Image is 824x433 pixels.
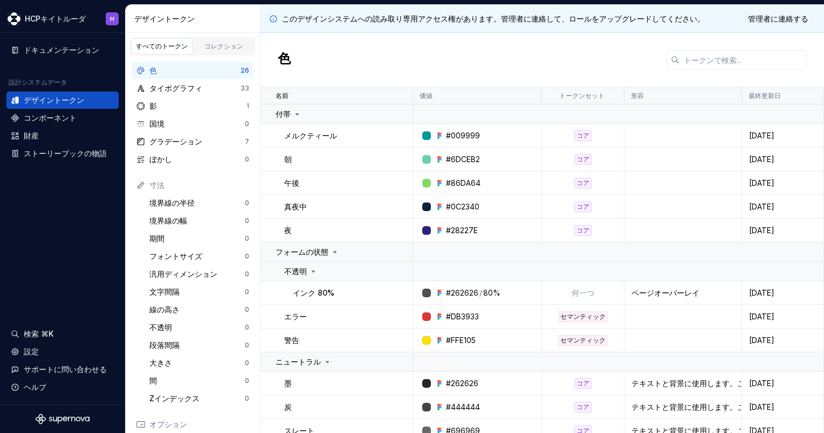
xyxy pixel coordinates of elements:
[149,304,245,315] div: 線の高さ
[743,130,823,141] div: [DATE]
[8,12,20,25] img: 317a9594-9ec3-41ad-b59a-e557b98ff41d.png
[625,288,741,298] div: ページオーバーレイ
[483,288,500,298] div: 80%
[24,148,107,159] div: ストーリーブックの物語
[149,154,245,165] div: ぼかし
[149,101,246,111] div: 影
[679,50,807,69] input: トークンで検索...
[446,288,478,298] div: #262626
[149,65,241,76] div: 色
[282,13,705,24] p: このデザインシステムへの読み取り専用アクセス権があります。管理者に連絡して、ロールをアップグレードしてください。
[132,97,253,115] a: 影1
[6,361,119,378] button: サポートに問い合わせる
[574,402,592,413] div: コア
[245,394,249,403] div: 0
[25,13,86,24] div: HCPキイトルーダ
[245,323,249,332] div: 0
[276,247,328,257] p: フォームの状態
[574,378,592,389] div: コア
[558,311,608,322] div: セマンティック
[245,305,249,314] div: 0
[145,319,253,336] a: 不透明0
[749,92,781,100] p: 最終更新日
[245,137,249,146] div: 7
[420,92,432,100] p: 価値
[284,225,292,236] p: 夜
[241,66,249,75] div: 26
[284,402,292,413] p: 炭
[24,364,107,375] div: サポートに問い合わせる
[149,393,245,404] div: Zインデックス
[284,201,307,212] p: 真夜中
[149,118,245,129] div: 国境
[542,281,624,305] td: 何一つ
[446,130,480,141] div: #009999
[149,233,245,244] div: 期間
[245,341,249,350] div: 0
[6,92,119,109] a: デザイントークン
[245,199,249,207] div: 0
[284,178,299,188] p: 午後
[24,45,99,55] div: ドキュメンテーション
[6,379,119,396] button: ヘルプ
[149,419,249,430] div: オプション
[241,84,249,93] div: 33
[245,359,249,367] div: 0
[132,151,253,168] a: ぼかし0
[625,402,741,413] div: テキストと背景に使用します。この色は、ホワイト、クラウド、ミスト、シルバー、[GEOGRAPHIC_DATA]に準拠しています
[9,78,67,87] div: 設計システムデータ
[276,109,291,120] p: 付帯
[149,340,245,351] div: 段落間隔
[446,154,480,165] div: #6DCEB2
[574,178,592,188] div: コア
[743,201,823,212] div: [DATE]
[446,225,478,236] div: #28227E
[574,225,592,236] div: コア
[134,13,256,24] div: デザイントークン
[36,414,90,424] a: 超新星ロゴ
[24,346,39,357] div: 設定
[145,283,253,301] a: 文字間隔0
[293,288,334,298] p: インク 80%
[149,180,249,191] div: 寸法
[132,62,253,79] a: 色26
[743,288,823,298] div: [DATE]
[245,252,249,261] div: 0
[132,115,253,132] a: 国境0
[245,120,249,128] div: 0
[24,130,39,141] div: 財産
[145,230,253,247] a: 期間0
[145,372,253,389] a: 間0
[145,248,253,265] a: フォントサイズ0
[149,198,245,208] div: 境界線の半径
[284,335,299,346] p: 警告
[276,92,289,100] p: 名前
[149,251,245,262] div: フォントサイズ
[149,136,245,147] div: グラデーション
[743,225,823,236] div: [DATE]
[574,154,592,165] div: コア
[145,212,253,229] a: 境界線の幅0
[446,378,478,389] div: #262626
[145,337,253,354] a: 段落間隔0
[574,130,592,141] div: コア
[748,13,808,24] span: 管理者に連絡する
[276,357,321,367] p: ニュートラル
[446,335,476,346] div: #FFE105
[278,50,291,69] h2: 色
[197,42,251,51] div: コレクション
[149,322,245,333] div: 不透明
[743,178,823,188] div: [DATE]
[110,15,114,23] div: H
[24,113,77,123] div: コンポーネント
[6,109,119,127] a: コンポーネント
[145,390,253,407] a: Zインデックス0
[145,266,253,283] a: 汎用ディメンション0
[743,378,823,389] div: [DATE]
[479,288,482,298] div: /
[135,42,189,51] div: すべてのトークン
[743,402,823,413] div: [DATE]
[24,329,53,339] div: 検索 ⌘K
[145,301,253,318] a: 線の高さ0
[284,378,292,389] p: 墨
